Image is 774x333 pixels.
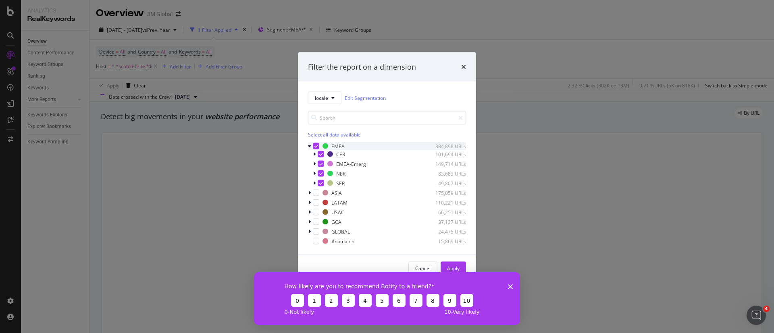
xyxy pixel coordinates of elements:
div: 83,683 URLs [427,170,466,177]
div: 24,475 URLs [427,228,466,235]
iframe: Survey from Botify [254,272,520,325]
div: GCA [331,218,341,225]
div: 66,251 URLs [427,209,466,215]
div: 384,898 URLs [427,143,466,149]
div: Apply [447,265,460,271]
input: Search [308,111,466,125]
div: Select all data available [308,131,466,138]
div: 15,869 URLs [427,238,466,244]
span: locale [315,94,328,101]
div: times [461,62,466,72]
div: USAC [331,209,344,215]
button: locale [308,91,341,104]
button: Apply [441,262,466,275]
div: GLOBAL [331,228,350,235]
iframe: Intercom live chat [747,306,766,325]
div: 49,807 URLs [427,180,466,186]
a: Edit Segmentation [345,93,386,102]
div: 37,137 URLs [427,218,466,225]
span: 4 [763,306,770,312]
div: 149,714 URLs [427,160,466,167]
div: EMEA-Emerg [336,160,366,167]
div: EMEA [331,143,345,149]
div: 175,059 URLs [427,189,466,196]
div: 101,694 URLs [427,151,466,157]
div: 110,221 URLs [427,199,466,206]
button: Cancel [408,262,437,275]
div: CER [336,151,345,157]
div: NER [336,170,345,177]
div: Cancel [415,265,431,271]
div: modal [298,52,476,281]
div: ASIA [331,189,342,196]
div: #nomatch [331,238,354,244]
div: Filter the report on a dimension [308,62,416,72]
div: LATAM [331,199,347,206]
div: SER [336,180,345,186]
